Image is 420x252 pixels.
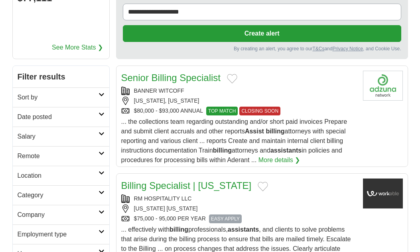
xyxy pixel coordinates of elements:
a: Company [13,205,109,224]
a: Employment type [13,224,109,244]
div: BANNER WITCOFF [121,87,357,95]
a: Salary [13,127,109,146]
a: T&Cs [312,46,324,52]
h2: Filter results [13,66,109,87]
span: ... the collections team regarding outstanding and/or short paid invoices Prepare and submit clie... [121,118,347,163]
strong: billing [266,128,284,135]
a: See More Stats ❯ [52,43,103,52]
a: Sort by [13,87,109,107]
a: Remote [13,146,109,166]
h2: Company [18,210,99,220]
img: Company logo [363,179,403,208]
h2: Employment type [18,230,99,239]
a: More details ❯ [258,155,300,165]
h2: Location [18,171,99,181]
button: Add to favorite jobs [227,74,237,83]
button: Add to favorite jobs [258,182,268,191]
a: Category [13,185,109,205]
div: $75,000 - 95,000 PER YEAR [121,214,357,223]
h2: Category [18,190,99,200]
h2: Remote [18,151,99,161]
span: TOP MATCH [206,107,238,115]
span: CLOSING SOON [239,107,280,115]
img: Company logo [363,71,403,101]
h2: Date posted [18,112,99,122]
a: Location [13,166,109,185]
div: By creating an alert, you agree to our and , and Cookie Use. [123,45,401,52]
h2: Sort by [18,93,99,102]
strong: billing [170,226,188,233]
a: Date posted [13,107,109,127]
div: [US_STATE], [US_STATE] [121,97,357,105]
strong: billing [213,147,232,154]
strong: assistants [228,226,259,233]
span: EASY APPLY [209,214,242,223]
a: Senior Billing Specialist [121,72,221,83]
strong: assistants [270,147,302,154]
div: [US_STATE] [US_STATE] [121,204,357,213]
h2: Salary [18,132,99,141]
div: $80,000 - $93,000 ANNUAL [121,107,357,115]
a: Privacy Notice [332,46,363,52]
div: RM HOSPITALITY LLC [121,194,357,203]
strong: Assist [245,128,264,135]
button: Create alert [123,25,401,42]
a: Billing Specialist | [US_STATE] [121,180,252,191]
